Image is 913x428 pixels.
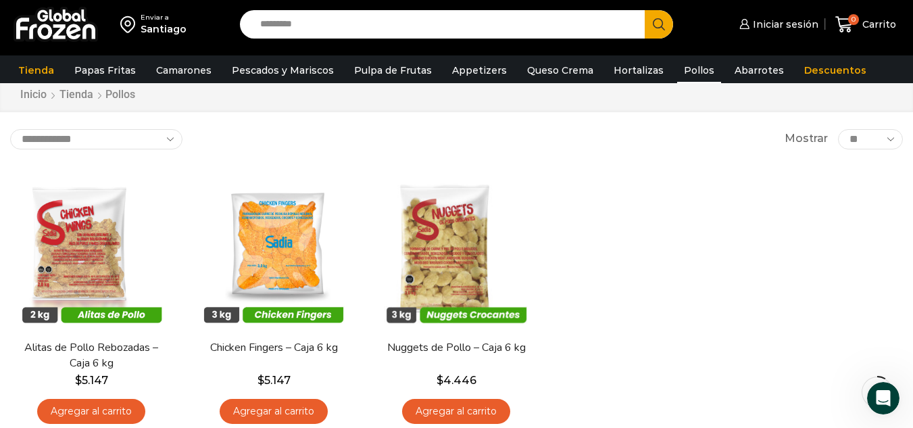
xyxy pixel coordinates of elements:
[859,18,896,31] span: Carrito
[848,14,859,25] span: 0
[220,399,328,424] a: Agregar al carrito: “Chicken Fingers - Caja 6 kg”
[141,13,187,22] div: Enviar a
[149,57,218,83] a: Camarones
[257,374,291,387] bdi: 5.147
[437,374,476,387] bdi: 4.446
[18,340,164,371] a: Alitas de Pollo Rebozadas – Caja 6 kg
[736,11,818,38] a: Iniciar sesión
[257,374,264,387] span: $
[37,399,145,424] a: Agregar al carrito: “Alitas de Pollo Rebozadas - Caja 6 kg”
[867,382,899,414] iframe: Intercom live chat
[797,57,873,83] a: Descuentos
[225,57,341,83] a: Pescados y Mariscos
[20,87,47,103] a: Inicio
[437,374,443,387] span: $
[141,22,187,36] div: Santiago
[68,57,143,83] a: Papas Fritas
[75,374,108,387] bdi: 5.147
[59,87,94,103] a: Tienda
[402,399,510,424] a: Agregar al carrito: “Nuggets de Pollo - Caja 6 kg”
[11,57,61,83] a: Tienda
[645,10,673,39] button: Search button
[120,13,141,36] img: address-field-icon.svg
[607,57,670,83] a: Hortalizas
[20,87,135,103] nav: Breadcrumb
[677,57,721,83] a: Pollos
[520,57,600,83] a: Queso Crema
[75,374,82,387] span: $
[10,129,182,149] select: Pedido de la tienda
[728,57,791,83] a: Abarrotes
[749,18,818,31] span: Iniciar sesión
[832,9,899,41] a: 0 Carrito
[383,340,529,356] a: Nuggets de Pollo – Caja 6 kg
[785,131,828,147] span: Mostrar
[105,88,135,101] h1: Pollos
[201,340,347,356] a: Chicken Fingers – Caja 6 kg
[445,57,514,83] a: Appetizers
[347,57,439,83] a: Pulpa de Frutas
